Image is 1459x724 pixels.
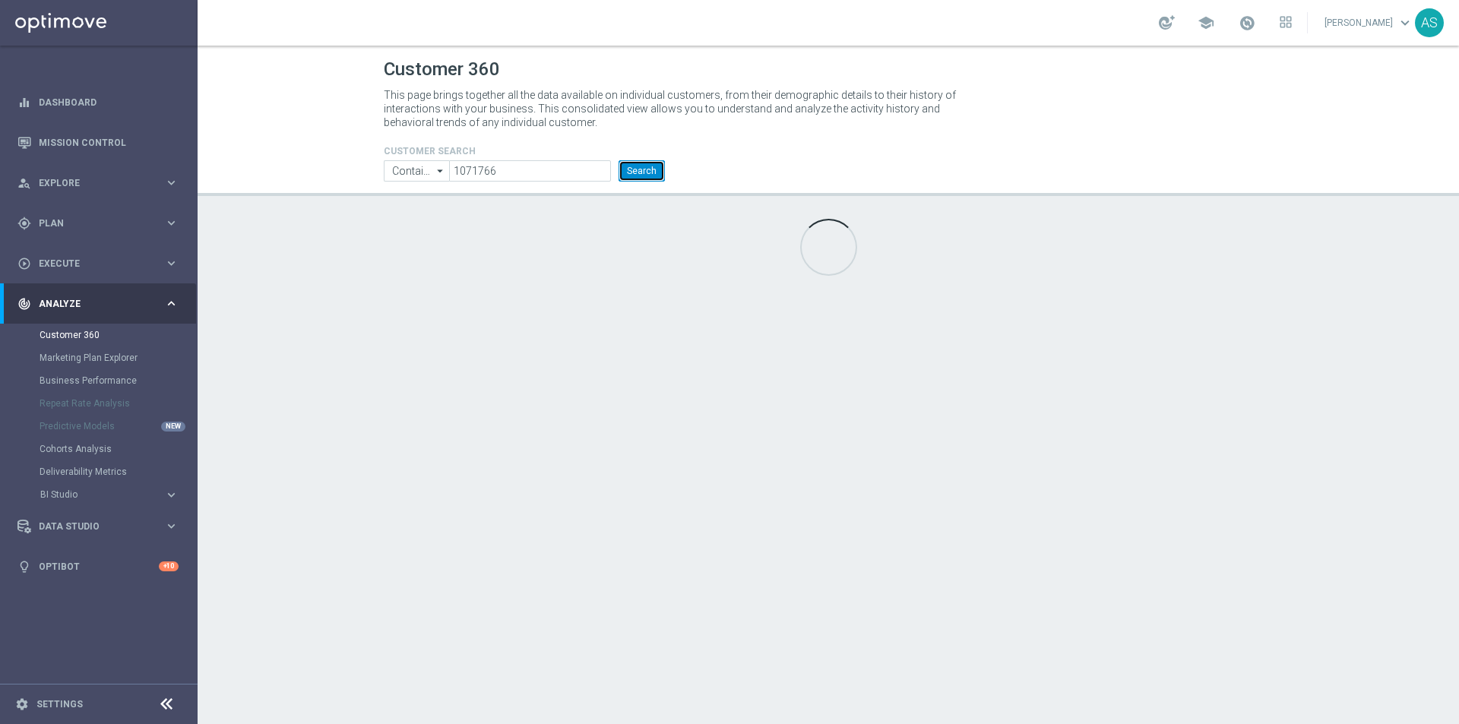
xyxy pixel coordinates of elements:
i: keyboard_arrow_right [164,216,179,230]
h1: Customer 360 [384,58,1273,81]
div: Deliverability Metrics [40,460,196,483]
span: Data Studio [39,522,164,531]
button: person_search Explore keyboard_arrow_right [17,177,179,189]
input: Enter CID, Email, name or phone [449,160,611,182]
i: play_circle_outline [17,257,31,270]
div: Business Performance [40,369,196,392]
i: settings [15,697,29,711]
div: Mission Control [17,122,179,163]
i: keyboard_arrow_right [164,519,179,533]
a: Mission Control [39,122,179,163]
i: keyboard_arrow_right [164,175,179,190]
p: This page brings together all the data available on individual customers, from their demographic ... [384,88,969,129]
div: Dashboard [17,82,179,122]
a: Cohorts Analysis [40,443,158,455]
div: Customer 360 [40,324,196,346]
div: NEW [161,422,185,432]
button: Mission Control [17,137,179,149]
span: Execute [39,259,164,268]
i: keyboard_arrow_right [164,488,179,502]
span: Analyze [39,299,164,308]
div: Data Studio [17,520,164,533]
h4: CUSTOMER SEARCH [384,146,665,156]
a: Business Performance [40,375,158,387]
button: play_circle_outline Execute keyboard_arrow_right [17,258,179,270]
a: Marketing Plan Explorer [40,352,158,364]
a: Optibot [39,546,159,586]
a: Dashboard [39,82,179,122]
button: track_changes Analyze keyboard_arrow_right [17,298,179,310]
i: arrow_drop_down [433,161,448,181]
div: Repeat Rate Analysis [40,392,196,415]
i: lightbulb [17,560,31,574]
div: Marketing Plan Explorer [40,346,196,369]
button: gps_fixed Plan keyboard_arrow_right [17,217,179,229]
div: Explore [17,176,164,190]
div: +10 [159,561,179,571]
button: Search [619,160,665,182]
div: Plan [17,217,164,230]
i: track_changes [17,297,31,311]
div: Optibot [17,546,179,586]
input: Contains [384,160,449,182]
span: keyboard_arrow_down [1397,14,1413,31]
i: person_search [17,176,31,190]
button: lightbulb Optibot +10 [17,561,179,573]
button: equalizer Dashboard [17,96,179,109]
button: Data Studio keyboard_arrow_right [17,520,179,533]
i: gps_fixed [17,217,31,230]
a: Settings [36,700,83,709]
div: BI Studio [40,490,164,499]
div: Cohorts Analysis [40,438,196,460]
div: AS [1415,8,1444,37]
a: Customer 360 [40,329,158,341]
i: keyboard_arrow_right [164,296,179,311]
div: Analyze [17,297,164,311]
div: Execute [17,257,164,270]
i: equalizer [17,96,31,109]
i: keyboard_arrow_right [164,256,179,270]
a: [PERSON_NAME]keyboard_arrow_down [1323,11,1415,34]
span: Plan [39,219,164,228]
span: school [1198,14,1214,31]
a: Deliverability Metrics [40,466,158,478]
button: BI Studio keyboard_arrow_right [40,488,179,501]
div: BI Studio [40,483,196,506]
div: Predictive Models [40,415,196,438]
span: Explore [39,179,164,188]
span: BI Studio [40,490,149,499]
